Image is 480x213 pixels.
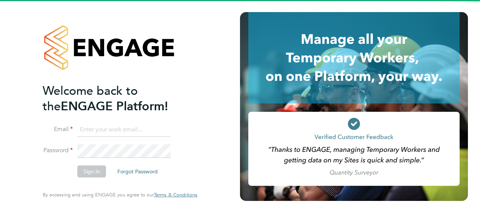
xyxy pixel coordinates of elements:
button: Forgot Password [111,165,164,177]
button: Sign In [77,165,106,177]
span: Welcome back to the [43,83,138,114]
label: Password [43,147,73,154]
a: Terms & Conditions [154,192,197,198]
span: By accessing and using ENGAGE you agree to our [43,191,197,198]
label: Email [43,125,73,133]
h2: ENGAGE Platform! [43,83,190,114]
input: Enter your work email... [77,123,171,137]
span: Terms & Conditions [154,191,197,198]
